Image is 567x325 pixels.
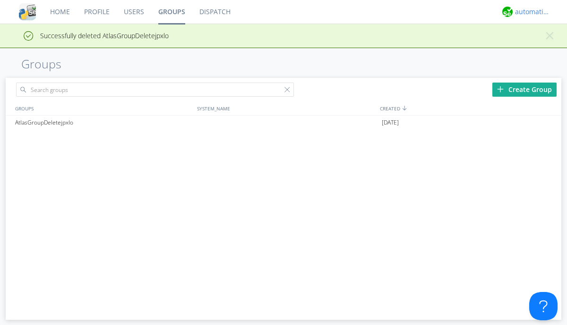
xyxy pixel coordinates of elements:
a: AtlasGroupDeletejpxlo[DATE] [6,116,561,130]
div: Create Group [492,83,557,97]
div: SYSTEM_NAME [195,101,378,115]
div: GROUPS [13,101,192,115]
input: Search groups [16,83,294,97]
div: AtlasGroupDeletejpxlo [13,116,195,130]
img: plus.svg [497,86,504,92]
div: CREATED [378,101,561,115]
span: Successfully deleted AtlasGroupDeletejpxlo [7,31,169,40]
img: d2d01cd9b4174d08988066c6d424eccd [502,7,513,17]
span: [DATE] [382,116,399,130]
div: automation+atlas [515,7,550,17]
img: cddb5a64eb264b2086981ab96f4c1ba7 [19,3,36,20]
iframe: Toggle Customer Support [529,292,558,320]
